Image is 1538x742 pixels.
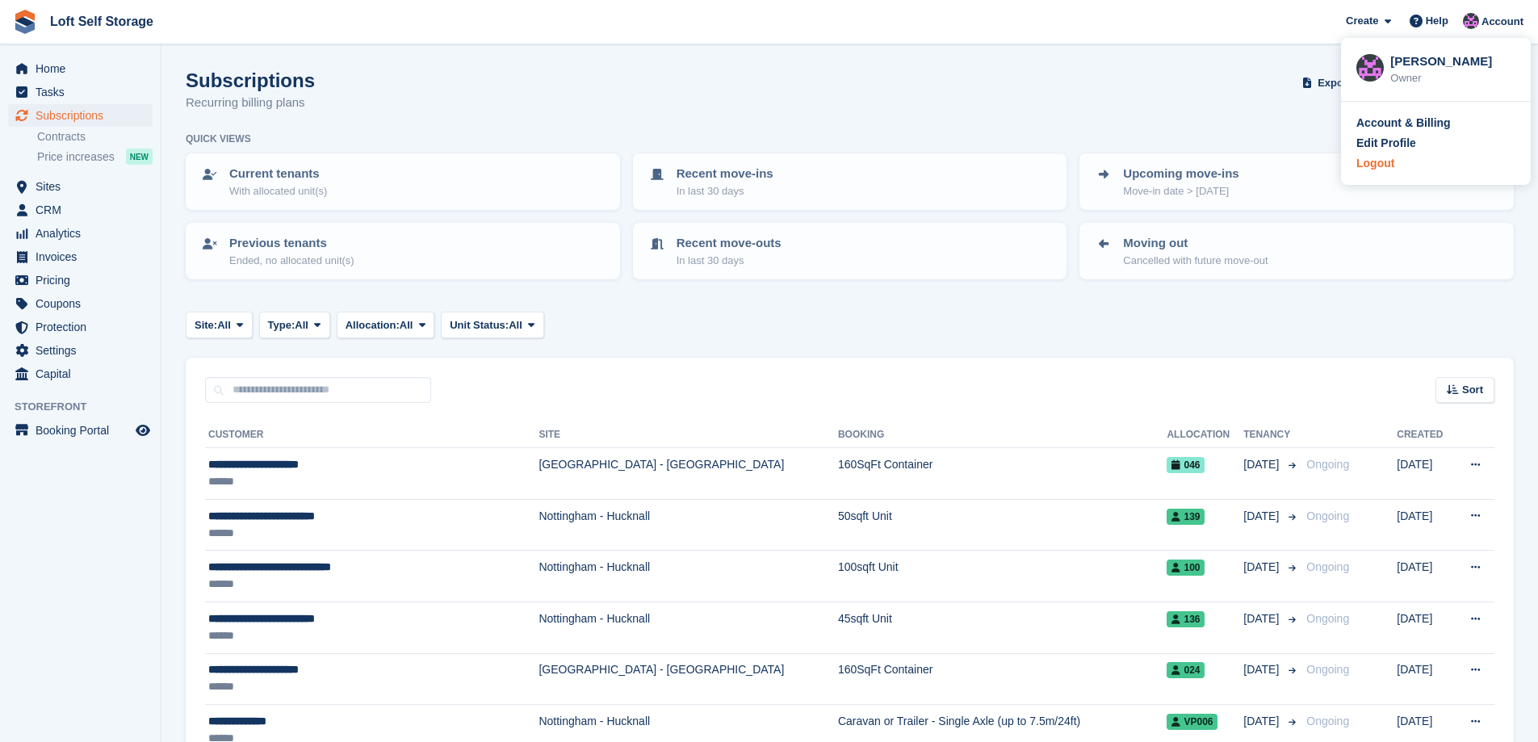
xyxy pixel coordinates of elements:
[13,10,37,34] img: stora-icon-8386f47178a22dfd0bd8f6a31ec36ba5ce8667c1dd55bd0f319d3a0aa187defe.svg
[195,317,217,333] span: Site:
[36,222,132,245] span: Analytics
[8,245,153,268] a: menu
[268,317,295,333] span: Type:
[1123,183,1238,199] p: Move-in date > [DATE]
[36,245,132,268] span: Invoices
[1243,559,1282,576] span: [DATE]
[1306,509,1349,522] span: Ongoing
[677,253,782,269] p: In last 30 days
[1462,382,1483,398] span: Sort
[37,129,153,145] a: Contracts
[8,316,153,338] a: menu
[539,551,837,602] td: Nottingham - Hucknall
[1397,653,1453,705] td: [DATE]
[450,317,509,333] span: Unit Status:
[8,104,153,127] a: menu
[1356,155,1394,172] div: Logout
[1390,52,1515,67] div: [PERSON_NAME]
[1306,612,1349,625] span: Ongoing
[1243,456,1282,473] span: [DATE]
[36,316,132,338] span: Protection
[15,399,161,415] span: Storefront
[186,312,253,338] button: Site: All
[1123,234,1268,253] p: Moving out
[1123,253,1268,269] p: Cancelled with future move-out
[205,422,539,448] th: Customer
[36,104,132,127] span: Subscriptions
[1481,14,1523,30] span: Account
[259,312,330,338] button: Type: All
[1356,54,1384,82] img: Amy Wright
[1397,602,1453,653] td: [DATE]
[1243,422,1300,448] th: Tenancy
[539,653,837,705] td: [GEOGRAPHIC_DATA] - [GEOGRAPHIC_DATA]
[400,317,413,333] span: All
[677,165,773,183] p: Recent move-ins
[1463,13,1479,29] img: Amy Wright
[1356,115,1515,132] a: Account & Billing
[229,234,354,253] p: Previous tenants
[8,292,153,315] a: menu
[346,317,400,333] span: Allocation:
[8,222,153,245] a: menu
[539,499,837,551] td: Nottingham - Hucknall
[838,551,1167,602] td: 100sqft Unit
[295,317,308,333] span: All
[1397,551,1453,602] td: [DATE]
[1167,662,1205,678] span: 024
[229,165,327,183] p: Current tenants
[539,422,837,448] th: Site
[838,448,1167,500] td: 160SqFt Container
[1167,611,1205,627] span: 136
[1306,715,1349,727] span: Ongoing
[1426,13,1448,29] span: Help
[838,653,1167,705] td: 160SqFt Container
[441,312,543,338] button: Unit Status: All
[838,422,1167,448] th: Booking
[1397,499,1453,551] td: [DATE]
[677,234,782,253] p: Recent move-outs
[8,81,153,103] a: menu
[126,149,153,165] div: NEW
[187,224,618,278] a: Previous tenants Ended, no allocated unit(s)
[1397,448,1453,500] td: [DATE]
[133,421,153,440] a: Preview store
[8,57,153,80] a: menu
[509,317,522,333] span: All
[1397,422,1453,448] th: Created
[36,269,132,291] span: Pricing
[36,81,132,103] span: Tasks
[8,175,153,198] a: menu
[37,148,153,166] a: Price increases NEW
[8,419,153,442] a: menu
[1243,610,1282,627] span: [DATE]
[217,317,231,333] span: All
[1167,560,1205,576] span: 100
[44,8,160,35] a: Loft Self Storage
[1081,224,1512,278] a: Moving out Cancelled with future move-out
[1356,135,1515,152] a: Edit Profile
[36,419,132,442] span: Booking Portal
[37,149,115,165] span: Price increases
[36,199,132,221] span: CRM
[36,292,132,315] span: Coupons
[539,602,837,653] td: Nottingham - Hucknall
[1356,115,1451,132] div: Account & Billing
[1356,135,1416,152] div: Edit Profile
[677,183,773,199] p: In last 30 days
[1081,155,1512,208] a: Upcoming move-ins Move-in date > [DATE]
[1356,155,1515,172] a: Logout
[1390,70,1515,86] div: Owner
[36,363,132,385] span: Capital
[8,269,153,291] a: menu
[1306,458,1349,471] span: Ongoing
[1299,69,1370,96] button: Export
[186,132,251,146] h6: Quick views
[1318,75,1351,91] span: Export
[337,312,435,338] button: Allocation: All
[229,183,327,199] p: With allocated unit(s)
[1243,508,1282,525] span: [DATE]
[229,253,354,269] p: Ended, no allocated unit(s)
[1167,714,1217,730] span: VP006
[1306,560,1349,573] span: Ongoing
